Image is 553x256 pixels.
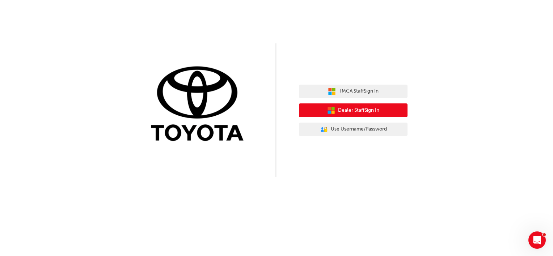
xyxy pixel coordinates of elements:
img: Trak [145,65,254,145]
button: TMCA StaffSign In [299,85,408,98]
button: Use Username/Password [299,123,408,136]
iframe: Intercom live chat [528,231,546,249]
span: Use Username/Password [331,125,387,133]
button: Dealer StaffSign In [299,103,408,117]
span: Dealer Staff Sign In [338,106,379,115]
span: TMCA Staff Sign In [339,87,379,95]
